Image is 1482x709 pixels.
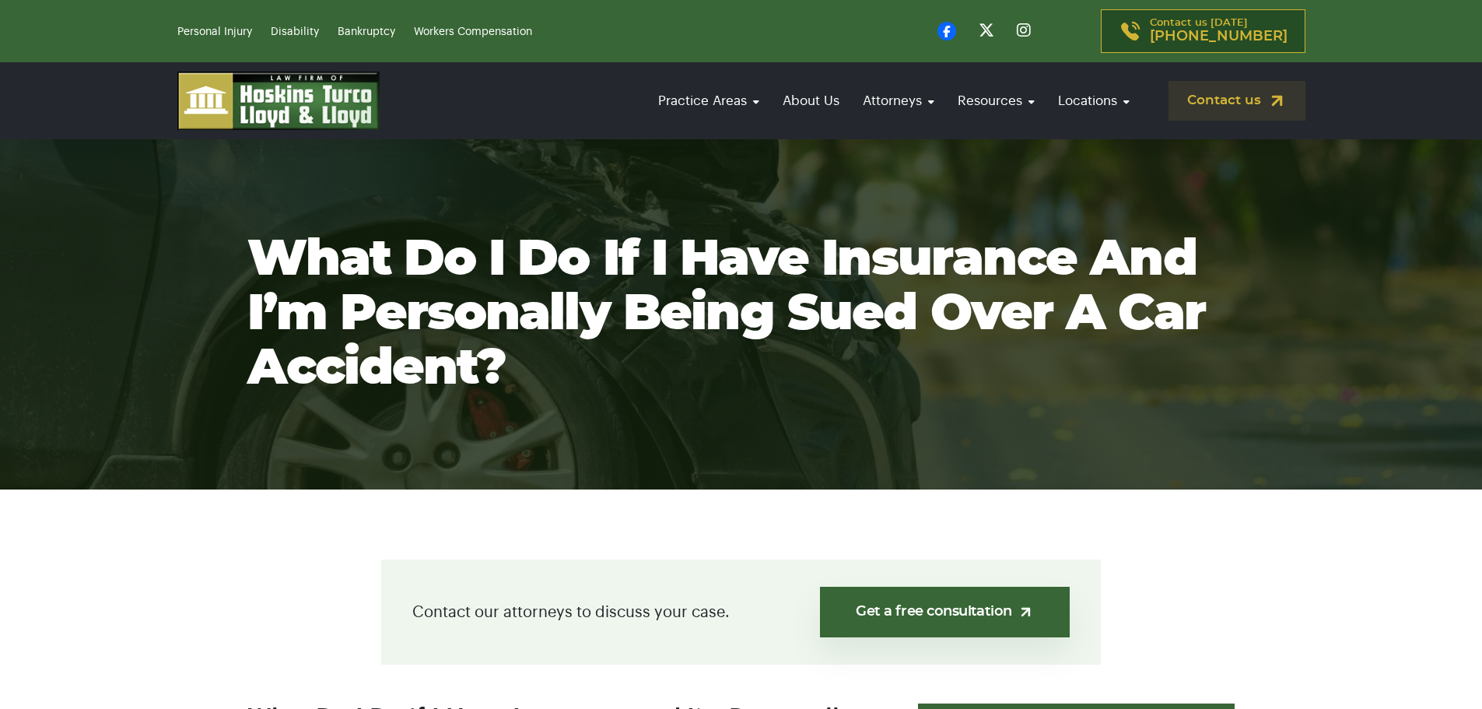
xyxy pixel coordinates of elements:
a: Locations [1050,79,1137,123]
img: logo [177,72,380,130]
a: Bankruptcy [338,26,395,37]
div: Contact our attorneys to discuss your case. [381,560,1101,665]
p: Contact us [DATE] [1150,18,1288,44]
h1: What do I do if I have insurance and i’m personally being sued over a car accident? [247,233,1235,396]
a: About Us [775,79,847,123]
a: Attorneys [855,79,942,123]
a: Practice Areas [650,79,767,123]
a: Personal Injury [177,26,252,37]
a: Get a free consultation [820,587,1070,637]
a: Contact us [1168,81,1305,121]
a: Contact us [DATE][PHONE_NUMBER] [1101,9,1305,53]
span: [PHONE_NUMBER] [1150,29,1288,44]
img: arrow-up-right-light.svg [1018,604,1034,620]
a: Resources [950,79,1042,123]
a: Workers Compensation [414,26,532,37]
a: Disability [271,26,319,37]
